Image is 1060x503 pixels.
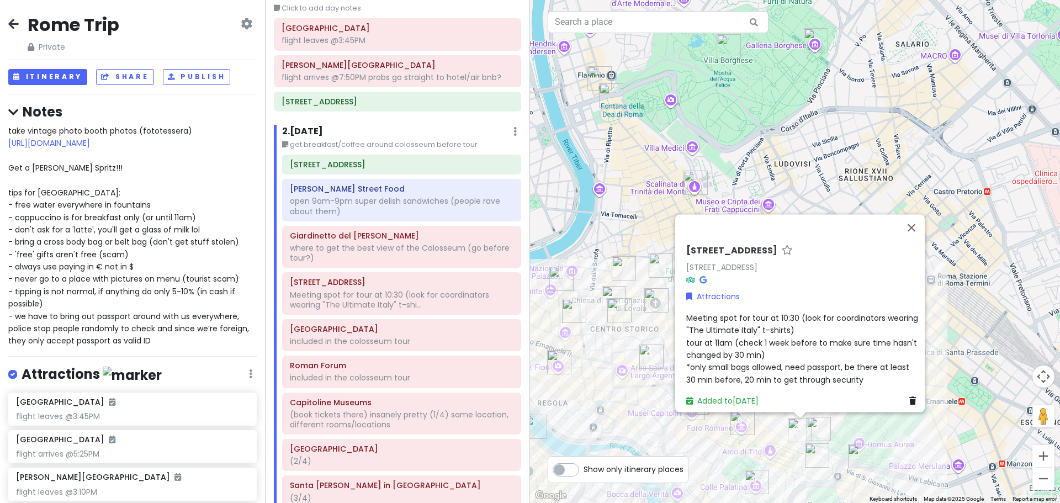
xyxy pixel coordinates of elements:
small: get breakfast/coffee around colosseum before tour [282,139,521,150]
div: flight leaves @3:10PM [16,487,248,497]
a: [STREET_ADDRESS] [686,262,757,273]
h2: Rome Trip [28,13,119,36]
div: Galleria Borghese [804,28,828,52]
div: (2/4) [290,456,513,466]
a: [URL][DOMAIN_NAME] [8,137,90,149]
h6: [GEOGRAPHIC_DATA] [16,435,115,444]
h4: Attractions [22,366,162,384]
div: Chiesa del Gesù. [639,345,664,369]
span: Map data ©2025 Google [924,496,984,502]
button: Drag Pegman onto the map to open Street View [1032,405,1054,427]
div: flight arrives @7:50PM probs go straight to hotel/air bnb? [282,72,513,82]
div: Piazza Trilussa [523,415,547,439]
div: Via del Colosseo, 31 [788,418,812,442]
span: Show only itinerary places [584,463,683,475]
a: Attractions [686,290,740,303]
div: open 9am-9pm super delish sandwiches (people rave about them) [290,196,513,216]
div: flight arrives @5:25PM [16,449,248,459]
a: Star place [782,245,793,257]
div: Pastasciutta [587,66,612,91]
a: Terms (opens in new tab) [990,496,1006,502]
button: Zoom in [1032,445,1054,467]
div: Piazza Navona [562,299,586,323]
div: Piazza Colonna [649,253,673,278]
div: Spanish Steps [683,171,708,195]
button: Publish [163,69,231,85]
h6: Capitoline Hill [290,444,513,454]
div: Del Giudice Roma [549,267,574,291]
h6: Palatine Hill [290,324,513,334]
h6: [STREET_ADDRESS] [686,245,777,257]
button: Map camera controls [1032,366,1054,388]
div: included in the colosseum tour [290,336,513,346]
h6: 2 . [DATE] [282,126,323,137]
span: Meeting spot for tour at 10:30 (look for coordinators wearing "The Ultimate Italy" t-shirts) tour... [686,313,920,385]
i: Added to itinerary [174,473,181,481]
h6: Roman Forum [290,361,513,370]
div: The Court Bar. Palazzo Manfredi [848,444,872,468]
a: Report a map error [1013,496,1057,502]
input: Search a place [548,11,768,33]
div: Osteria da Fortunata - Pantheon [602,286,626,310]
a: Delete place [909,395,920,407]
div: Villa Borghese [717,34,741,59]
h6: Via del Colosseo, 31 [290,277,513,287]
h6: Giardinetto del Monte Oppio [290,231,513,241]
h6: Leonardo da Vinci International Airport [282,60,513,70]
img: Google [533,489,569,503]
div: Chiesa di Sant'Ignazio di Loyola [644,288,669,313]
a: Open this area in Google Maps (opens a new window) [533,489,569,503]
div: Campo de' Fiori [547,350,571,374]
button: Share [96,69,153,85]
div: Palatine Hill [745,470,769,494]
h6: Via Marmorata, 16 [290,160,513,170]
button: Zoom out [1032,468,1054,490]
div: (3/4) [290,493,513,503]
div: Giardinetto del Monte Oppio [807,417,831,441]
div: (book tickets there) insanely pretty (1/4) same location, different rooms/locations [290,410,513,430]
div: Colosseum [805,443,829,468]
a: Added to[DATE] [686,395,759,406]
div: Roman Forum [730,411,755,435]
div: Capitoline Museums [681,396,705,420]
span: Private [28,41,119,53]
h6: Mizio's Street Food [290,184,513,194]
h6: Capitoline Museums [290,398,513,407]
div: Pantheon [607,298,632,322]
div: where to get the best view of the Colosseum (go before tour?) [290,243,513,263]
h6: Via Marmorata, 16 [282,97,513,107]
i: Added to itinerary [109,436,115,443]
h6: Santa Maria in Aracoeli Basilica [290,480,513,490]
div: included in the colosseum tour [290,373,513,383]
i: Google Maps [699,276,707,284]
span: take vintage photo booth photos (fototessera) Get a [PERSON_NAME] Spritz!!! tips for [GEOGRAPHIC_... [8,125,251,347]
div: Meeting spot for tour at 10:30 (look for coordinators wearing "The Ultimate Italy" t-shi... [290,290,513,310]
h6: [GEOGRAPHIC_DATA] [16,397,115,407]
i: Added to itinerary [109,398,115,406]
div: flight leaves @3:45PM [282,35,513,45]
div: Giolitti [612,256,636,280]
button: Close [898,214,925,241]
h6: Dublin Airport [282,23,513,33]
i: Tripadvisor [686,276,695,284]
div: flight leaves @3:45PM [16,411,248,421]
button: Itinerary [8,69,87,85]
div: Piazza del Popolo [599,83,623,108]
small: Click to add day notes [274,3,521,14]
img: marker [103,367,162,384]
h6: [PERSON_NAME][GEOGRAPHIC_DATA] [16,472,181,482]
button: Keyboard shortcuts [870,495,917,503]
h4: Notes [8,103,257,120]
